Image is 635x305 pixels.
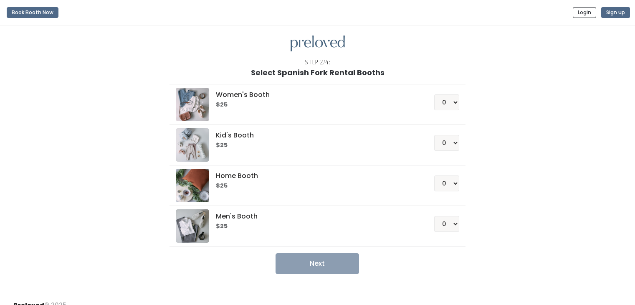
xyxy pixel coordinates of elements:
[573,7,596,18] button: Login
[216,142,414,149] h6: $25
[251,69,385,77] h1: Select Spanish Fork Rental Booths
[7,7,58,18] button: Book Booth Now
[216,91,414,99] h5: Women's Booth
[601,7,630,18] button: Sign up
[216,132,414,139] h5: Kid's Booth
[216,223,414,230] h6: $25
[176,88,209,121] img: preloved logo
[276,253,359,274] button: Next
[216,183,414,189] h6: $25
[176,209,209,243] img: preloved logo
[7,3,58,22] a: Book Booth Now
[176,128,209,162] img: preloved logo
[216,172,414,180] h5: Home Booth
[291,36,345,52] img: preloved logo
[216,213,414,220] h5: Men's Booth
[305,58,330,67] div: Step 2/4:
[216,102,414,108] h6: $25
[176,169,209,202] img: preloved logo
